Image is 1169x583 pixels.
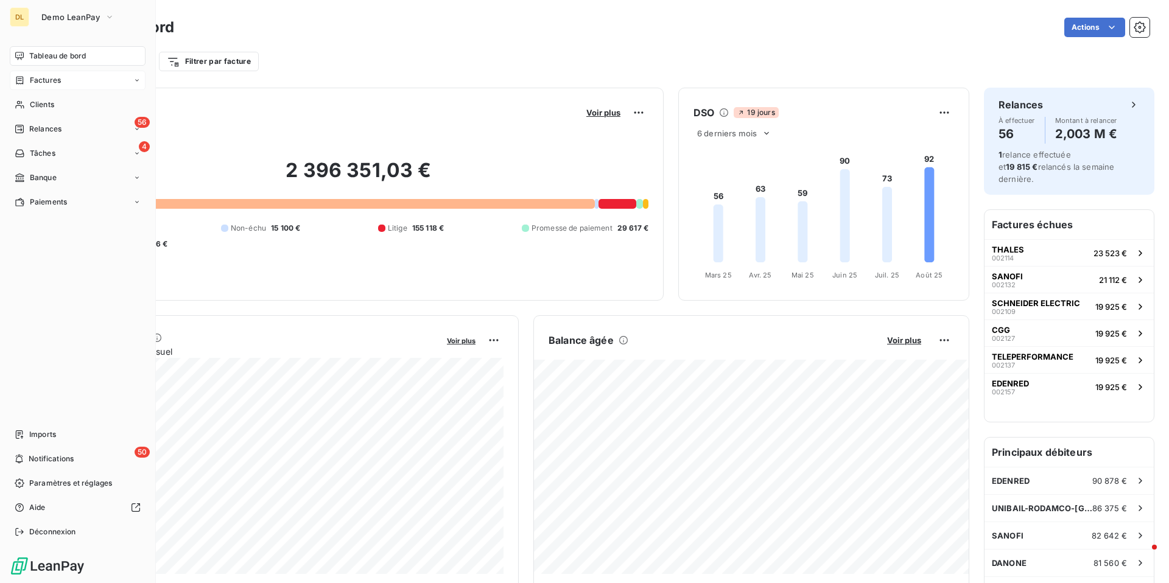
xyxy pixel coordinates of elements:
span: 56 [135,117,150,128]
h6: Balance âgée [549,333,614,347]
span: Aide [29,502,46,513]
button: Voir plus [883,335,925,346]
span: 19 jours [734,107,778,118]
span: TELEPERFORMANCE [992,352,1073,361]
h6: Factures échues [985,210,1154,239]
tspan: Mars 25 [705,271,732,279]
h2: 2 396 351,03 € [69,158,648,195]
a: Banque [10,168,146,187]
button: THALES00211423 523 € [985,239,1154,266]
a: 4Tâches [10,144,146,163]
span: Clients [30,99,54,110]
span: CGG [992,325,1010,335]
span: Non-échu [231,223,266,234]
h6: Principaux débiteurs [985,438,1154,467]
a: Paiements [10,192,146,212]
span: 82 642 € [1092,531,1127,540]
span: Notifications [29,453,74,464]
h6: DSO [693,105,714,120]
span: Imports [29,429,56,440]
span: 002132 [992,281,1016,288]
span: 81 560 € [1094,558,1127,568]
span: Promesse de paiement [532,223,613,234]
span: THALES [992,245,1024,254]
a: 56Relances [10,119,146,139]
span: Tâches [30,148,55,159]
button: SANOFI00213221 112 € [985,266,1154,293]
span: Voir plus [447,337,476,345]
span: 29 617 € [617,223,648,234]
span: 86 375 € [1092,503,1127,513]
button: TELEPERFORMANCE00213719 925 € [985,346,1154,373]
a: Aide [10,498,146,517]
span: 19 925 € [1095,355,1127,365]
span: 155 118 € [412,223,444,234]
span: Chiffre d'affaires mensuel [69,345,438,358]
span: Tableau de bord [29,51,86,61]
button: Voir plus [443,335,479,346]
span: EDENRED [992,476,1030,486]
img: Logo LeanPay [10,556,85,576]
span: 19 925 € [1095,329,1127,338]
div: DL [10,7,29,27]
span: 4 [139,141,150,152]
span: 21 112 € [1099,275,1127,285]
span: 6 derniers mois [697,128,757,138]
span: 002157 [992,388,1015,396]
span: 23 523 € [1094,248,1127,258]
span: 90 878 € [1092,476,1127,486]
span: 002109 [992,308,1016,315]
button: Filtrer par facture [159,52,259,71]
span: 002137 [992,361,1015,369]
span: 002114 [992,254,1014,262]
span: Voir plus [586,108,620,117]
iframe: Intercom live chat [1128,542,1157,571]
a: Paramètres et réglages [10,473,146,493]
a: Factures [10,71,146,90]
span: Banque [30,172,57,183]
h4: 2,003 M € [1055,124,1117,144]
span: Déconnexion [29,526,76,537]
span: 15 100 € [271,223,300,234]
tspan: Mai 25 [792,271,814,279]
button: EDENRED00215719 925 € [985,373,1154,400]
tspan: Juin 25 [832,271,857,279]
span: UNIBAIL-RODAMCO-[GEOGRAPHIC_DATA] [992,503,1092,513]
span: SANOFI [992,531,1023,540]
span: Paiements [30,197,67,208]
span: SCHNEIDER ELECTRIC [992,298,1080,308]
tspan: Juil. 25 [875,271,899,279]
span: Relances [29,124,61,134]
span: Voir plus [887,335,921,345]
span: 50 [135,447,150,458]
tspan: Août 25 [916,271,943,279]
h6: Relances [999,97,1043,112]
span: Litige [388,223,407,234]
span: SANOFI [992,271,1023,281]
span: 19 925 € [1095,382,1127,392]
span: 1 [999,150,1002,159]
span: Demo LeanPay [41,12,100,22]
a: Imports [10,425,146,444]
a: Clients [10,95,146,114]
span: 19 815 € [1006,162,1037,172]
span: 002127 [992,335,1015,342]
button: Actions [1064,18,1125,37]
span: DANONE [992,558,1027,568]
tspan: Avr. 25 [749,271,771,279]
span: relance effectuée et relancés la semaine dernière. [999,150,1114,184]
span: Paramètres et réglages [29,478,112,489]
h4: 56 [999,124,1035,144]
button: SCHNEIDER ELECTRIC00210919 925 € [985,293,1154,319]
button: Voir plus [583,107,624,118]
a: Tableau de bord [10,46,146,66]
span: Factures [30,75,61,86]
span: 19 925 € [1095,302,1127,312]
span: Montant à relancer [1055,117,1117,124]
span: À effectuer [999,117,1035,124]
span: EDENRED [992,379,1029,388]
button: CGG00212719 925 € [985,319,1154,346]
